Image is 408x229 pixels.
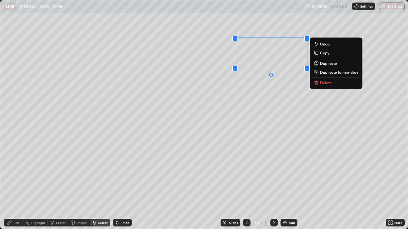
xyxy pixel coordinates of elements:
[312,59,360,67] button: Duplicate
[289,221,295,224] div: Add
[56,221,66,224] div: Eraser
[253,221,259,225] div: 11
[360,5,373,8] p: Settings
[229,221,238,224] div: Slides
[312,79,360,87] button: Delete
[312,49,360,57] button: Copy
[320,70,359,75] p: Duplicate to new slide
[31,221,45,224] div: Highlight
[320,41,330,46] p: Undo
[320,61,337,66] p: Duplicate
[13,221,19,224] div: Pen
[19,4,62,9] p: [MEDICAL_DATA] 02/08
[320,80,332,85] p: Delete
[381,4,386,9] img: end-class-cross
[394,221,402,224] div: More
[354,4,359,9] img: class-settings-icons
[264,220,268,226] div: 11
[98,221,108,224] div: Select
[312,40,360,48] button: Undo
[6,4,14,9] p: LIVE
[261,221,263,225] div: /
[282,220,288,225] img: add-slide-button
[379,3,405,10] button: End Class
[320,50,329,55] p: Copy
[312,68,360,76] button: Duplicate to new slide
[76,221,87,224] div: Shapes
[121,221,129,224] div: Undo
